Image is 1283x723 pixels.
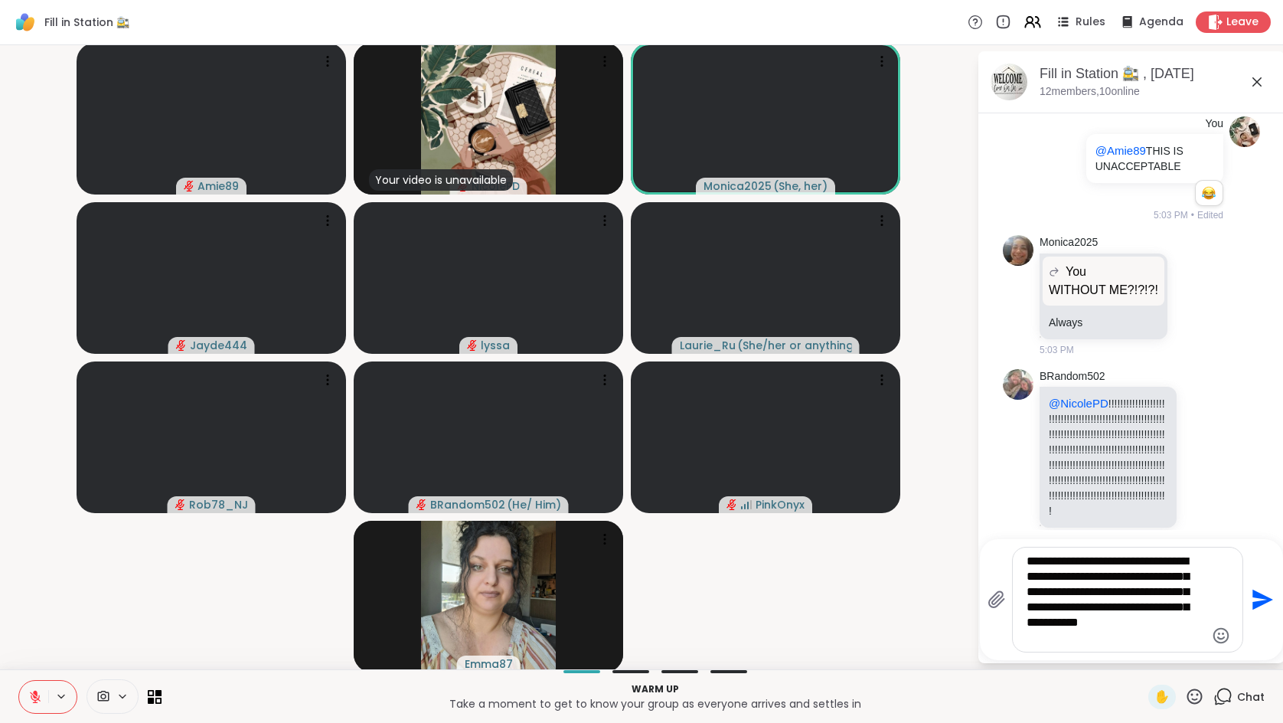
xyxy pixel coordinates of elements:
span: audio-muted [176,340,187,351]
span: Amie89 [198,178,239,194]
span: 5:03 PM [1040,343,1074,357]
p: Take a moment to get to know your group as everyone arrives and settles in [171,696,1139,712]
img: Emma87 [421,521,556,672]
span: ( She, her ) [773,178,828,194]
p: Always [1049,315,1158,330]
img: ShareWell Logomark [12,9,38,35]
img: NicolePD [421,43,556,195]
span: Agenda [1139,15,1183,30]
a: BRandom502 [1040,369,1105,384]
span: Rob78_NJ [189,497,248,512]
span: Fill in Station 🚉 [44,15,129,30]
span: Rules [1076,15,1105,30]
p: THIS IS UNACCEPTABLE [1095,143,1214,174]
span: Jayde444 [190,338,247,353]
span: @Amie89 [1095,144,1146,157]
span: audio-muted [175,499,186,510]
h4: You [1205,116,1223,132]
span: audio-muted [416,499,427,510]
p: WITHOUT ME?!?!?! [1049,281,1158,299]
span: • [1191,208,1194,222]
p: 12 members, 10 online [1040,84,1140,100]
div: Reaction list [1196,181,1223,205]
a: Monica2025 [1040,235,1098,250]
span: audio-muted [467,340,478,351]
span: @NicolePD [1049,397,1108,410]
button: Emoji picker [1212,626,1230,645]
div: Fill in Station 🚉 , [DATE] [1040,64,1272,83]
div: Your video is unavailable [369,169,513,191]
button: Send [1243,583,1278,617]
img: https://sharewell-space-live.sfo3.digitaloceanspaces.com/user-generated/ce4ae2cb-cc59-4db7-950b-0... [1229,116,1260,147]
textarea: Type your message [1027,554,1205,646]
span: ✋ [1154,688,1170,706]
span: ( She/her or anything else ) [737,338,852,353]
button: Reactions: haha [1200,187,1216,199]
span: audio-muted [184,181,194,191]
p: !!!!!!!!!!!!!!!!!!!!!!!!!!!!!!!!!!!!!!!!!!!!!!!!!!!!!!!!!!!!!!!!!!!!!!!!!!!!!!!!!!!!!!!!!!!!!!!!!... [1049,396,1167,519]
img: https://sharewell-space-live.sfo3.digitaloceanspaces.com/user-generated/41d32855-0ec4-4264-b983-4... [1003,235,1033,266]
span: Leave [1226,15,1259,30]
span: Laurie_Ru [680,338,736,353]
span: BRandom502 [430,497,505,512]
span: Edited [1197,208,1223,222]
span: Chat [1237,689,1265,705]
span: Emma87 [465,656,513,672]
span: lyssa [481,338,510,353]
span: Monica2025 [704,178,772,194]
span: 5:03 PM [1154,208,1188,222]
img: Fill in Station 🚉 , Oct 09 [991,64,1027,100]
span: audio-muted [726,499,737,510]
span: You [1066,263,1086,281]
span: PinkOnyx [756,497,805,512]
img: https://sharewell-space-live.sfo3.digitaloceanspaces.com/user-generated/127af2b2-1259-4cf0-9fd7-7... [1003,369,1033,400]
span: ( He/ Him ) [507,497,561,512]
p: Warm up [171,682,1139,696]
